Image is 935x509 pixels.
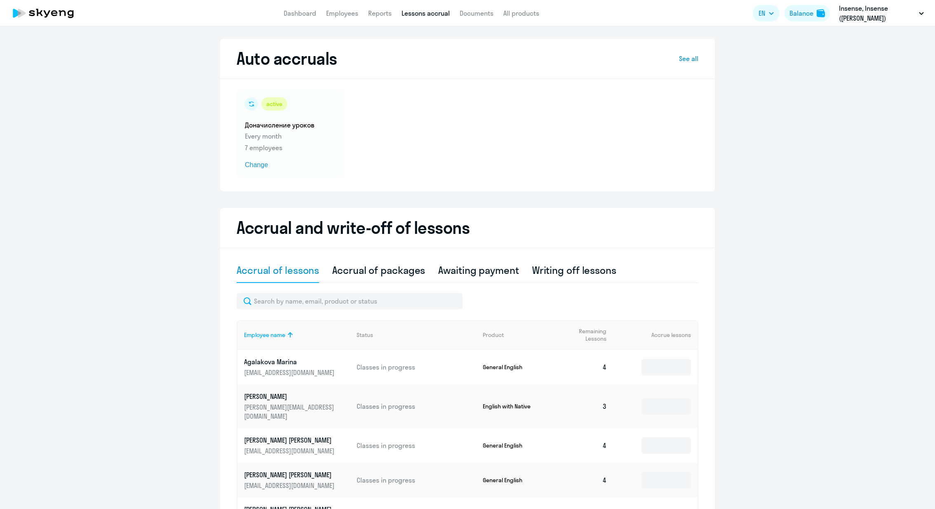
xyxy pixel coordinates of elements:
p: English with Native [483,403,545,410]
div: Remaining Lessons [562,328,613,342]
p: [PERSON_NAME] [PERSON_NAME] [244,436,336,445]
p: 7 employees [245,143,336,153]
p: General English [483,363,545,371]
a: Documents [460,9,493,17]
button: Insense, Insense ([PERSON_NAME]) [835,3,928,23]
p: Classes in progress [357,402,476,411]
h2: Accrual and write-off of lessons [237,218,698,238]
th: Accrue lessons [613,320,698,350]
span: Remaining Lessons [562,328,606,342]
div: Status [357,331,476,339]
input: Search by name, email, product or status [237,293,463,309]
h2: Auto accruals [237,49,337,68]
a: Lessons accrual [402,9,450,17]
button: Balancebalance [785,5,830,21]
span: Change [245,160,336,170]
td: 4 [556,350,613,384]
div: Status [357,331,373,339]
div: Product [483,331,504,339]
p: Every month [245,131,336,141]
p: [PERSON_NAME] [PERSON_NAME] [244,470,336,479]
p: [EMAIL_ADDRESS][DOMAIN_NAME] [244,368,336,377]
img: balance [817,9,825,17]
div: Product [483,331,556,339]
p: Classes in progress [357,363,476,372]
div: Writing off lessons [532,264,616,277]
a: Dashboard [284,9,316,17]
td: 4 [556,463,613,497]
a: See all [679,54,698,64]
p: Classes in progress [357,476,476,485]
div: Balance [789,8,813,18]
a: Employees [326,9,358,17]
p: Agalakova Marina [244,357,336,366]
a: [PERSON_NAME] [PERSON_NAME][EMAIL_ADDRESS][DOMAIN_NAME] [244,470,350,490]
p: [EMAIL_ADDRESS][DOMAIN_NAME] [244,481,336,490]
p: [EMAIL_ADDRESS][DOMAIN_NAME] [244,446,336,455]
span: EN [759,8,765,18]
p: Classes in progress [357,441,476,450]
p: [PERSON_NAME] [244,392,336,401]
p: General English [483,476,545,484]
h5: Доначисление уроков [245,120,336,130]
div: Employee name [244,331,285,339]
p: Insense, Insense ([PERSON_NAME]) [839,3,916,23]
td: 4 [556,428,613,463]
a: [PERSON_NAME] [PERSON_NAME][EMAIL_ADDRESS][DOMAIN_NAME] [244,436,350,455]
div: Accrual of lessons [237,264,319,277]
div: Awaiting payment [438,264,519,277]
a: All products [503,9,539,17]
a: [PERSON_NAME][PERSON_NAME][EMAIL_ADDRESS][DOMAIN_NAME] [244,392,350,421]
td: 3 [556,384,613,428]
p: [PERSON_NAME][EMAIL_ADDRESS][DOMAIN_NAME] [244,403,336,421]
div: active [261,97,287,111]
a: Reports [368,9,392,17]
div: Accrual of packages [332,264,425,277]
p: General English [483,442,545,449]
div: Employee name [244,331,350,339]
a: Agalakova Marina[EMAIL_ADDRESS][DOMAIN_NAME] [244,357,350,377]
button: EN [753,5,780,21]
